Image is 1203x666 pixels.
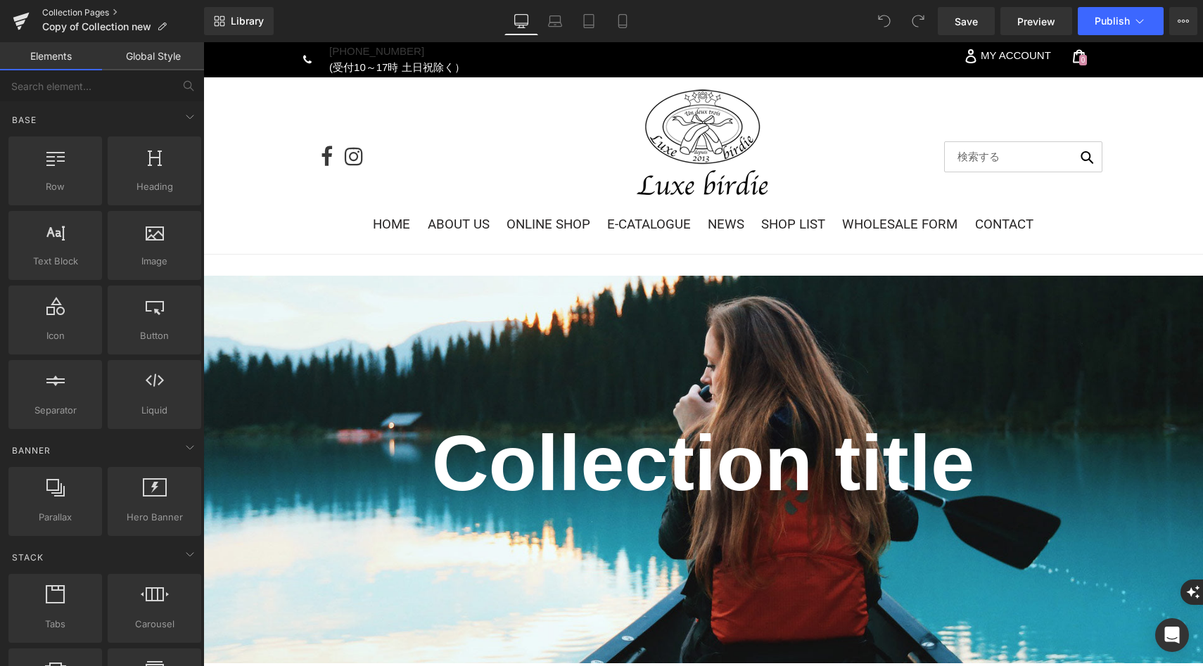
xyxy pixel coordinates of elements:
span: Heading [112,179,197,194]
span: Carousel [112,617,197,632]
span: Stack [11,551,45,564]
a: NEWS [497,170,548,194]
span: Button [112,328,197,343]
span: Separator [13,403,98,418]
span: Tabs [13,617,98,632]
span: Liquid [112,403,197,418]
span: Copy of Collection new [42,21,151,32]
span: NEWS [504,174,541,190]
div: ドメイン: [DOMAIN_NAME] [37,37,163,49]
button: Redo [904,7,932,35]
a: E-CATALOGUE [397,170,495,194]
span: 8 products [473,621,526,656]
span: Parallax [13,510,98,525]
div: ドメイン概要 [63,84,117,94]
span: CONTACT [772,174,830,190]
span: MY ACCOUNT [777,7,847,19]
span: Banner [11,444,52,457]
span: E-CATALOGUE [404,174,488,190]
span: 土日祝除く） [198,18,262,34]
a: CONTACT [765,170,837,194]
a: Global Style [102,42,204,70]
a: Desktop [504,7,538,35]
a: Mobile [606,7,639,35]
a: ONLINE SHOP [296,170,394,194]
input: 検索する [741,99,899,130]
span: ABOUT US [224,174,286,190]
span: Library [231,15,264,27]
button: Publish [1078,7,1164,35]
span: SHOP LIST [558,174,622,190]
span: WHOLESALE FORM [639,174,754,190]
img: Luxebirdie [429,35,570,176]
a: HOME [163,170,214,194]
a: ABOUT US [217,170,293,194]
span: Hero Banner [112,510,197,525]
a: New Library [204,7,274,35]
a: SHOP LIST [551,170,629,194]
a: WHOLESALE FORM [632,170,761,194]
span: ONLINE SHOP [303,174,387,190]
a: Collection Pages [42,7,204,18]
span: Image [112,254,197,269]
span: Publish [1095,15,1130,27]
button: More [1169,7,1197,35]
span: Base [11,113,38,127]
span: (受付10～17時 [126,18,195,34]
span: Text Block [13,254,98,269]
span: Icon [13,328,98,343]
img: tab_domain_overview_orange.svg [48,83,59,94]
div: Open Intercom Messenger [1155,618,1189,652]
a: 0 [858,7,900,19]
img: tab_keywords_by_traffic_grey.svg [148,83,159,94]
a: [PHONE_NUMBER] [126,3,221,15]
a: Laptop [538,7,572,35]
span: Save [955,14,978,29]
a: Tablet [572,7,606,35]
div: v 4.0.25 [39,23,69,34]
span: Row [13,179,98,194]
button: Undo [870,7,898,35]
span: Preview [1017,14,1055,29]
div: キーワード流入 [163,84,227,94]
img: website_grey.svg [23,37,34,49]
span: HOME [170,174,207,190]
span: 0 [876,13,884,23]
img: logo_orange.svg [23,23,34,34]
a: Preview [1000,7,1072,35]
